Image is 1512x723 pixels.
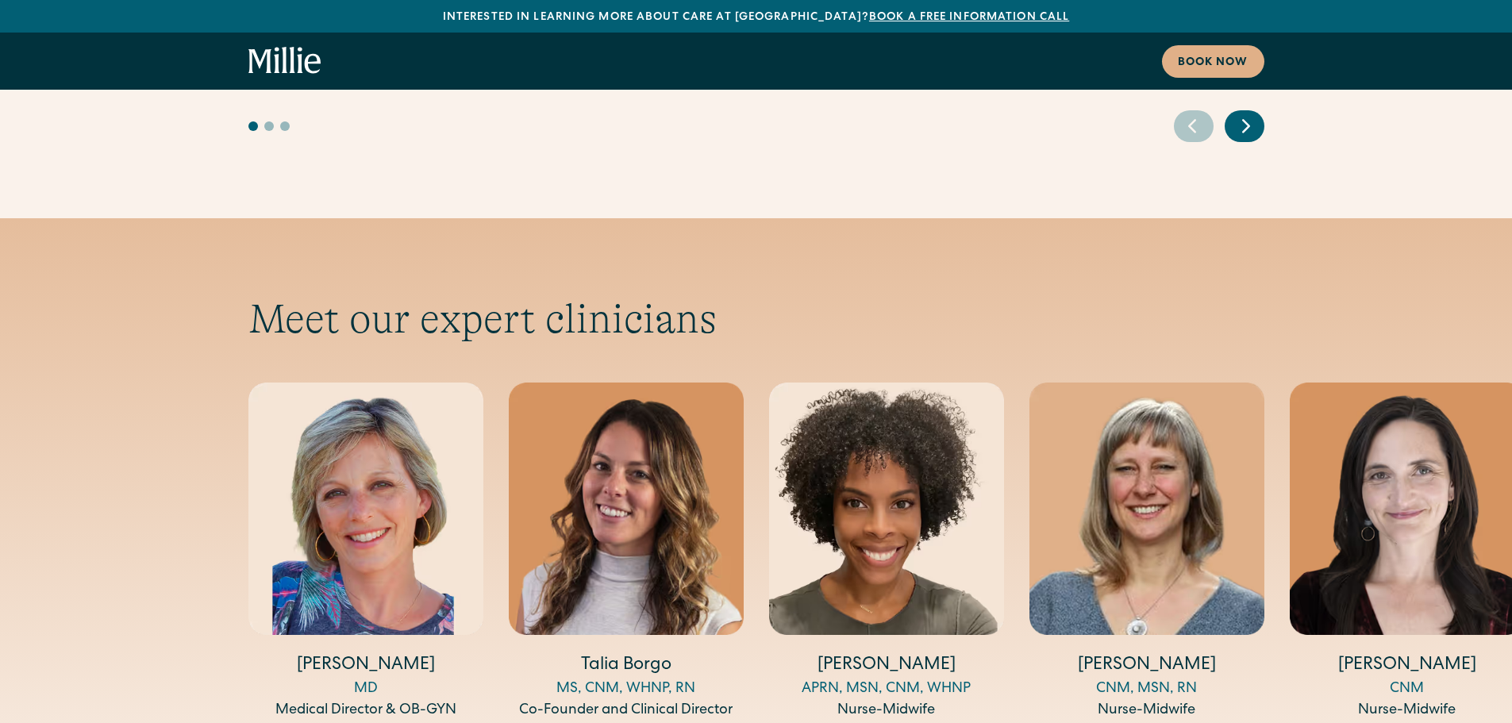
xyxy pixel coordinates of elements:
div: Next slide [1225,110,1264,142]
button: Go to slide 1 [248,121,258,131]
a: home [248,47,321,75]
div: APRN, MSN, CNM, WHNP [769,679,1004,700]
div: MD [248,679,483,700]
div: CNM, MSN, RN [1029,679,1264,700]
h2: Meet our expert clinicians [248,294,1264,344]
div: 2 / 14 [509,383,744,722]
h4: [PERSON_NAME] [248,654,483,679]
a: Book now [1162,45,1264,78]
h4: [PERSON_NAME] [769,654,1004,679]
div: 3 / 14 [769,383,1004,722]
div: 4 / 14 [1029,383,1264,722]
h4: Talia Borgo [509,654,744,679]
div: Medical Director & OB-GYN [248,700,483,721]
h4: [PERSON_NAME] [1029,654,1264,679]
div: Co-Founder and Clinical Director [509,700,744,721]
div: Book now [1178,55,1248,71]
div: Previous slide [1174,110,1214,142]
a: Book a free information call [869,12,1069,23]
div: 1 / 14 [248,383,483,722]
div: Nurse-Midwife [1029,700,1264,721]
div: MS, CNM, WHNP, RN [509,679,744,700]
button: Go to slide 2 [264,121,274,131]
div: Nurse-Midwife [769,700,1004,721]
button: Go to slide 3 [280,121,290,131]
